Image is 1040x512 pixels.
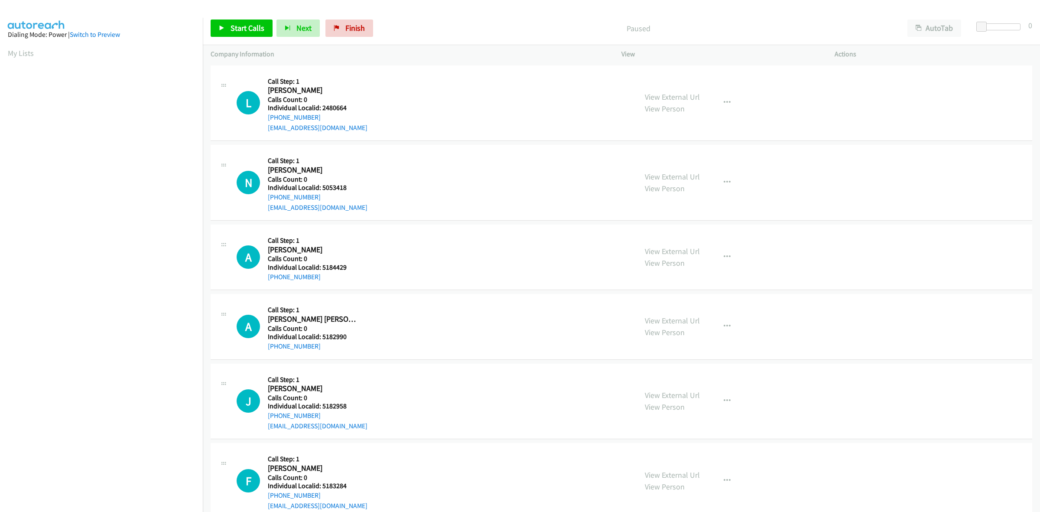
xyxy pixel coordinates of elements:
[645,104,685,114] a: View Person
[268,245,361,255] h2: [PERSON_NAME]
[237,315,260,338] div: The call is yet to be attempted
[268,463,361,473] h2: [PERSON_NAME]
[70,30,120,39] a: Switch to Preview
[237,315,260,338] h1: A
[268,491,321,499] a: [PHONE_NUMBER]
[645,246,700,256] a: View External Url
[268,342,321,350] a: [PHONE_NUMBER]
[345,23,365,33] span: Finish
[8,29,195,40] div: Dialing Mode: Power |
[8,67,203,479] iframe: Dialpad
[296,23,312,33] span: Next
[237,389,260,413] h1: J
[268,236,361,245] h5: Call Step: 1
[211,20,273,37] a: Start Calls
[645,327,685,337] a: View Person
[211,49,606,59] p: Company Information
[268,193,321,201] a: [PHONE_NUMBER]
[268,104,367,112] h5: Individual Localid: 2480664
[268,314,361,324] h2: [PERSON_NAME] [PERSON_NAME]
[237,469,260,492] div: The call is yet to be attempted
[276,20,320,37] button: Next
[237,91,260,114] div: The call is yet to be attempted
[268,324,361,333] h5: Calls Count: 0
[237,389,260,413] div: The call is yet to be attempted
[907,20,961,37] button: AutoTab
[1015,222,1040,290] iframe: Resource Center
[268,85,361,95] h2: [PERSON_NAME]
[237,245,260,269] h1: A
[268,375,367,384] h5: Call Step: 1
[268,411,321,420] a: [PHONE_NUMBER]
[621,49,819,59] p: View
[645,316,700,326] a: View External Url
[1028,20,1032,31] div: 0
[268,306,361,314] h5: Call Step: 1
[8,48,34,58] a: My Lists
[268,473,367,482] h5: Calls Count: 0
[268,77,367,86] h5: Call Step: 1
[268,384,361,394] h2: [PERSON_NAME]
[268,402,367,411] h5: Individual Localid: 5182958
[268,333,361,341] h5: Individual Localid: 5182990
[645,172,700,182] a: View External Url
[645,183,685,193] a: View Person
[268,95,367,104] h5: Calls Count: 0
[645,470,700,480] a: View External Url
[268,502,367,510] a: [EMAIL_ADDRESS][DOMAIN_NAME]
[645,390,700,400] a: View External Url
[268,422,367,430] a: [EMAIL_ADDRESS][DOMAIN_NAME]
[981,23,1020,30] div: Delay between calls (in seconds)
[268,165,361,175] h2: [PERSON_NAME]
[645,482,685,492] a: View Person
[268,157,367,165] h5: Call Step: 1
[645,92,700,102] a: View External Url
[268,183,367,192] h5: Individual Localid: 5053418
[835,49,1032,59] p: Actions
[268,254,361,263] h5: Calls Count: 0
[268,455,367,463] h5: Call Step: 1
[237,171,260,194] h1: N
[268,273,321,281] a: [PHONE_NUMBER]
[325,20,373,37] a: Finish
[268,394,367,402] h5: Calls Count: 0
[645,402,685,412] a: View Person
[268,175,367,184] h5: Calls Count: 0
[237,469,260,492] h1: F
[268,482,367,490] h5: Individual Localid: 5183284
[231,23,264,33] span: Start Calls
[645,258,685,268] a: View Person
[237,91,260,114] h1: L
[268,113,321,121] a: [PHONE_NUMBER]
[268,263,361,272] h5: Individual Localid: 5184429
[237,171,260,194] div: The call is yet to be attempted
[268,203,367,212] a: [EMAIL_ADDRESS][DOMAIN_NAME]
[237,245,260,269] div: The call is yet to be attempted
[385,23,892,34] p: Paused
[268,124,367,132] a: [EMAIL_ADDRESS][DOMAIN_NAME]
